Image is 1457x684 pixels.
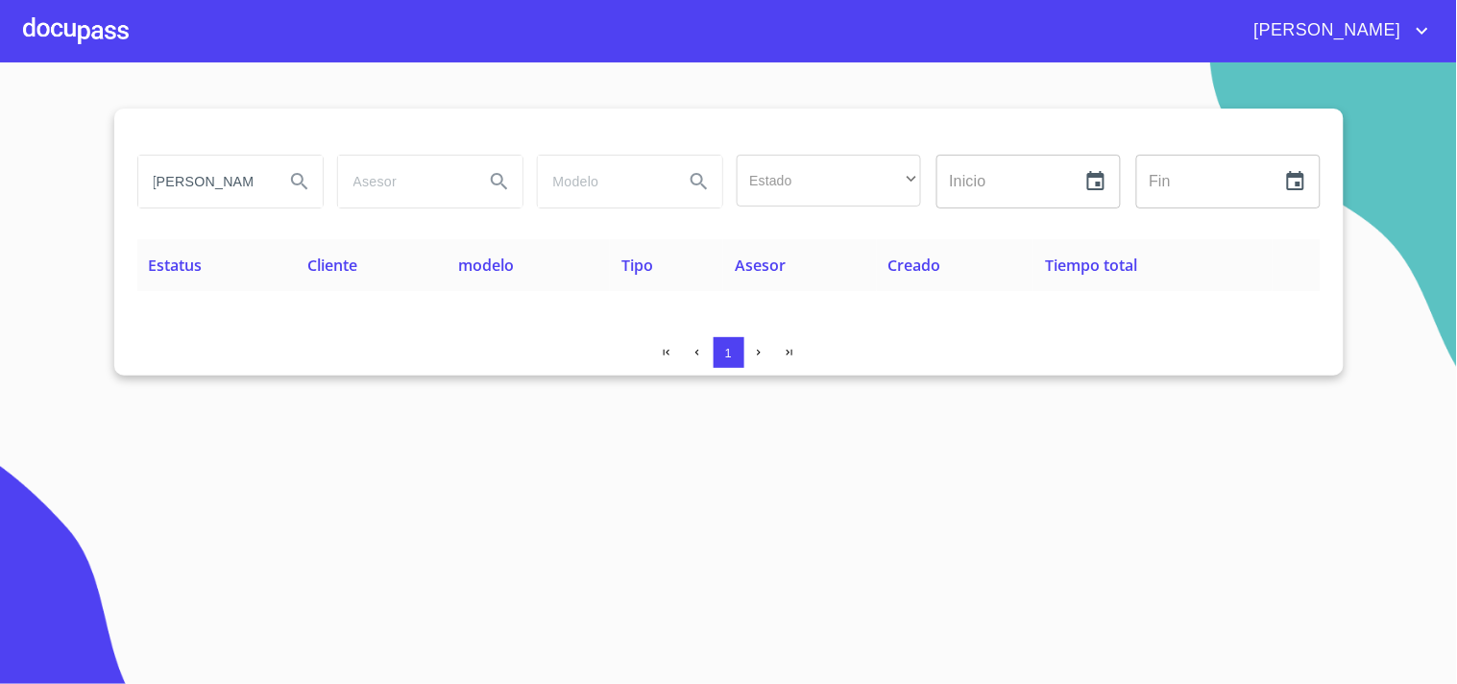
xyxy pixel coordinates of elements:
span: modelo [459,255,515,276]
input: search [338,156,469,208]
span: Tipo [621,255,653,276]
button: Search [277,159,323,205]
span: 1 [725,346,732,360]
button: Search [476,159,522,205]
div: ​ [737,155,921,207]
input: search [138,156,269,208]
span: Creado [888,255,941,276]
span: Asesor [735,255,786,276]
span: Cliente [307,255,357,276]
input: search [538,156,668,208]
span: Estatus [149,255,203,276]
button: 1 [714,337,744,368]
button: account of current user [1240,15,1434,46]
span: Tiempo total [1045,255,1137,276]
span: [PERSON_NAME] [1240,15,1411,46]
button: Search [676,159,722,205]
